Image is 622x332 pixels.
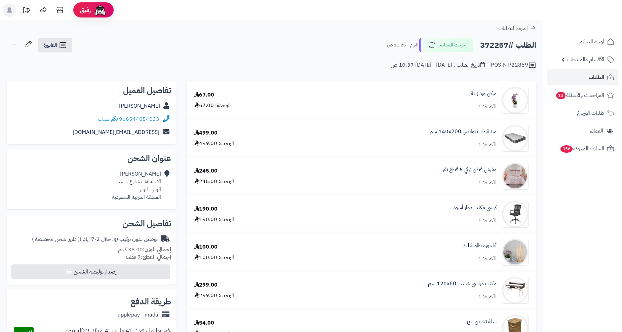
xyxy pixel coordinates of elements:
a: مرتبة ذات نوابض 140x200 سم [430,128,497,136]
a: العودة للطلبات [498,24,536,32]
a: 966544054033 [119,115,159,123]
div: الكمية: 1 [478,141,497,149]
small: اليوم - 11:25 ص [387,42,418,48]
a: كرسي مكتب دوار أسود [453,204,497,212]
img: 1736338060-220202011295-90x90.jpg [502,239,528,266]
h2: عنوان الشحن [12,154,171,162]
span: المراجعات والأسئلة [555,90,604,100]
span: 356 [560,145,573,153]
div: applepay - mada [118,311,158,319]
a: مفرش قطن تركي 5 قطع نفر [442,166,497,174]
h2: طريقة الدفع [130,298,171,306]
small: 38.00 كجم [118,246,171,254]
div: 100.00 [194,243,218,251]
h2: تفاصيل العميل [12,86,171,95]
a: سلة تخزين بيج [467,318,497,326]
div: [PERSON_NAME] الاحتفالات شارع خيبر، الرس، الرس المملكة العربية السعودية [112,170,161,201]
a: الطلبات [547,69,618,85]
span: رفيق [80,6,91,14]
span: طلبات الإرجاع [577,108,604,118]
img: logo-2.png [576,19,616,33]
span: الأقسام والمنتجات [567,55,604,64]
div: 499.00 [194,129,218,137]
a: [EMAIL_ADDRESS][DOMAIN_NAME] [73,128,159,136]
div: الكمية: 1 [478,217,497,225]
img: 1701531794-110301010328-90x90.jpg [502,87,528,114]
div: الوحدة: 190.00 [194,216,234,223]
div: 299.00 [194,281,218,289]
strong: إجمالي القطع: [141,253,171,261]
span: السلات المتروكة [560,144,604,153]
div: 67.00 [194,91,214,99]
div: تاريخ الطلب : [DATE] - [DATE] 10:37 ص [391,61,485,69]
div: الكمية: 1 [478,179,497,187]
a: السلات المتروكة356 [547,141,618,157]
img: ai-face.png [93,3,107,17]
div: الكمية: 1 [478,103,497,111]
span: العودة للطلبات [498,24,528,32]
img: 1731241872-110102090196-90x90.jpg [502,201,528,228]
div: 190.00 [194,205,218,213]
a: [PERSON_NAME] [119,102,160,110]
span: العملاء [590,126,603,136]
div: POS-NT/22859 [491,61,536,69]
a: الفاتورة [38,38,72,52]
a: تحديثات المنصة [18,3,35,19]
div: الوحدة: 299.00 [194,292,234,299]
div: الوحدة: 100.00 [194,254,234,261]
a: أباجورة طاولة ليد [463,242,497,250]
a: واتساب [98,115,118,123]
span: الفاتورة [43,41,57,49]
button: خرجت للتسليم [419,38,473,52]
div: الكمية: 1 [478,293,497,301]
a: العملاء [547,123,618,139]
img: 1745308196-istanbul%20S2-90x90.jpg [502,163,528,190]
span: ( طرق شحن مخصصة ) [32,235,80,243]
strong: إجمالي الوزن: [143,246,171,254]
h2: الطلب #372257 [480,38,536,52]
small: 7 قطعة [125,253,171,261]
span: لوحة التحكم [579,37,604,46]
img: 1739787541-110111010076-90x90.jpg [502,277,528,304]
span: الطلبات [589,73,604,82]
a: طلبات الإرجاع [547,105,618,121]
img: 1702551583-26-90x90.jpg [502,125,528,152]
div: توصيل بدون تركيب (في خلال 2-7 ايام ) [32,235,158,243]
div: الكمية: 1 [478,255,497,263]
button: إصدار بوليصة الشحن [11,264,170,279]
h2: تفاصيل الشحن [12,220,171,228]
div: الوحدة: 67.00 [194,102,231,109]
a: مركن ورد زينة [471,90,497,98]
div: 54.00 [194,319,214,327]
a: مكتب دراسي خشب 120x60 سم [428,280,497,288]
div: 245.00 [194,167,218,175]
div: الوحدة: 499.00 [194,140,234,147]
a: لوحة التحكم [547,34,618,50]
div: الوحدة: 245.00 [194,178,234,185]
span: 13 [556,92,566,99]
a: المراجعات والأسئلة13 [547,87,618,103]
